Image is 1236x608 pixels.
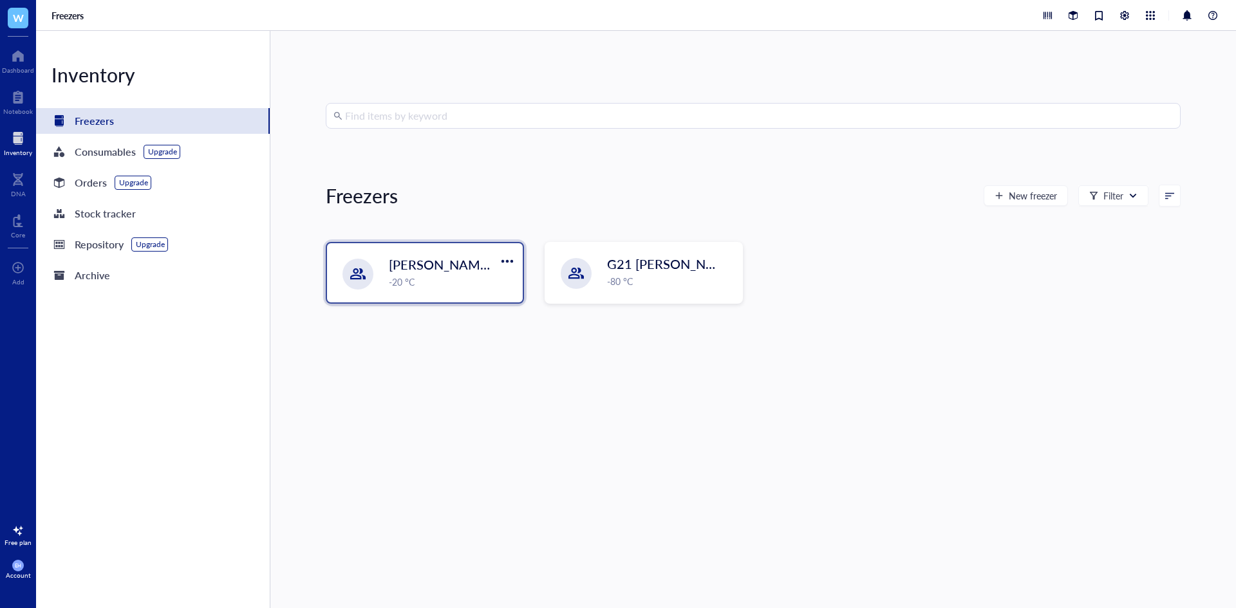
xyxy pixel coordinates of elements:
[75,143,136,161] div: Consumables
[4,149,32,156] div: Inventory
[51,10,86,21] a: Freezers
[119,178,148,188] div: Upgrade
[1103,189,1123,203] div: Filter
[13,10,24,26] span: W
[11,190,26,198] div: DNA
[36,139,270,165] a: ConsumablesUpgrade
[36,62,270,88] div: Inventory
[607,255,762,273] span: G21 [PERSON_NAME] -80
[11,169,26,198] a: DNA
[136,239,165,250] div: Upgrade
[2,46,34,74] a: Dashboard
[326,183,398,208] div: Freezers
[36,108,270,134] a: Freezers
[15,562,22,568] span: EH
[75,174,107,192] div: Orders
[1009,190,1057,201] span: New freezer
[5,539,32,546] div: Free plan
[11,231,25,239] div: Core
[607,274,735,288] div: -80 °C
[36,263,270,288] a: Archive
[389,275,515,289] div: -20 °C
[6,571,31,579] div: Account
[3,107,33,115] div: Notebook
[36,232,270,257] a: RepositoryUpgrade
[4,128,32,156] a: Inventory
[2,66,34,74] div: Dashboard
[984,185,1068,206] button: New freezer
[75,112,114,130] div: Freezers
[75,235,124,253] div: Repository
[75,266,110,284] div: Archive
[75,205,136,223] div: Stock tracker
[36,170,270,196] a: OrdersUpgrade
[36,201,270,226] a: Stock tracker
[148,147,177,157] div: Upgrade
[12,278,24,286] div: Add
[11,210,25,239] a: Core
[3,87,33,115] a: Notebook
[389,255,561,273] span: [PERSON_NAME] -20 Archive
